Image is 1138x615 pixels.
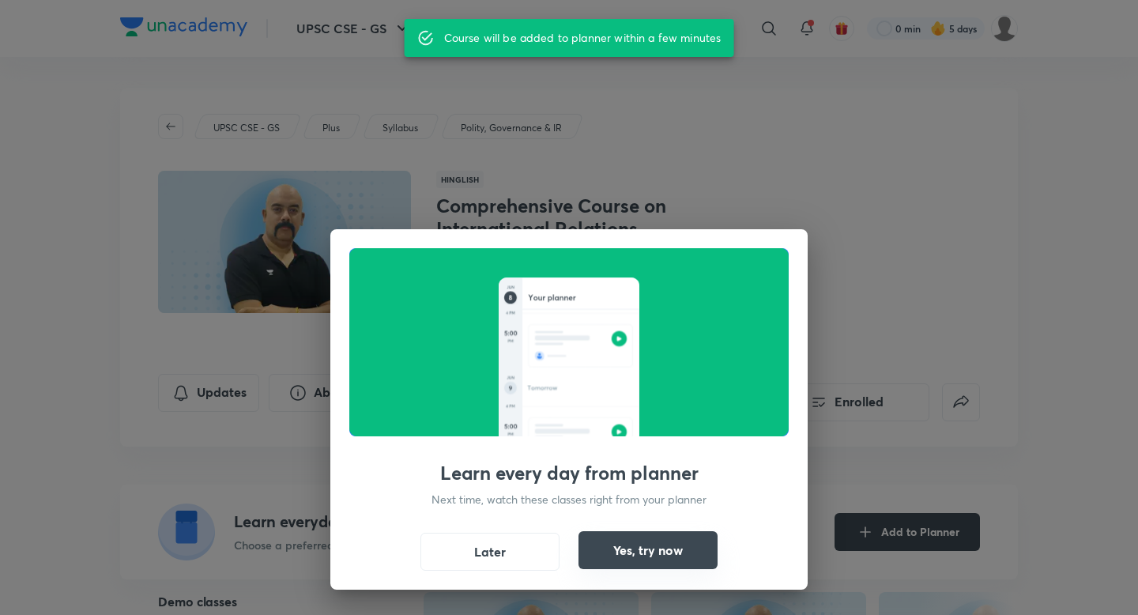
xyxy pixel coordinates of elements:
g: 4 PM [506,311,514,315]
g: 4 PM [506,405,514,408]
g: PM [508,433,514,436]
g: 5:00 [504,424,517,429]
g: JUN [507,376,514,379]
h3: Learn every day from planner [440,462,699,485]
g: 5:00 [504,331,517,336]
div: Course will be added to planner within a few minutes [444,24,722,52]
g: Your planner [529,295,576,302]
g: 9 [509,386,512,391]
g: PM [508,340,514,343]
button: Later [420,533,560,571]
g: 8 [509,296,512,300]
p: Next time, watch these classes right from your planner [431,491,707,507]
button: Yes, try now [578,531,718,569]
